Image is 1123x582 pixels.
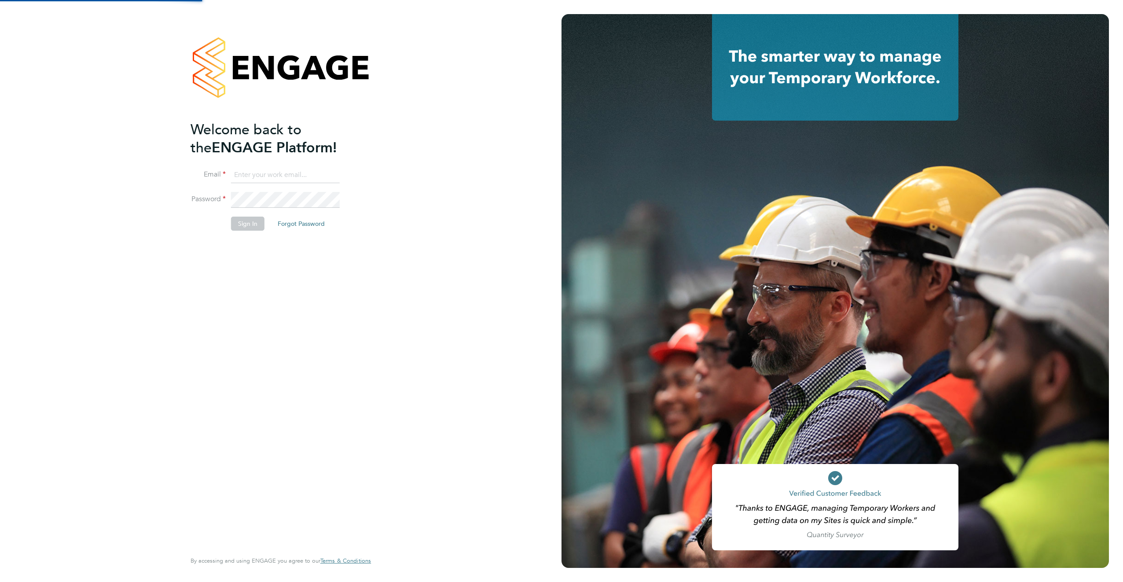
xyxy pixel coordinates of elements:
[231,217,264,231] button: Sign In
[191,170,226,179] label: Email
[271,217,332,231] button: Forgot Password
[191,195,226,204] label: Password
[191,121,301,156] span: Welcome back to the
[191,121,362,157] h2: ENGAGE Platform!
[320,557,371,564] span: Terms & Conditions
[191,557,371,564] span: By accessing and using ENGAGE you agree to our
[320,557,371,564] a: Terms & Conditions
[231,167,340,183] input: Enter your work email...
